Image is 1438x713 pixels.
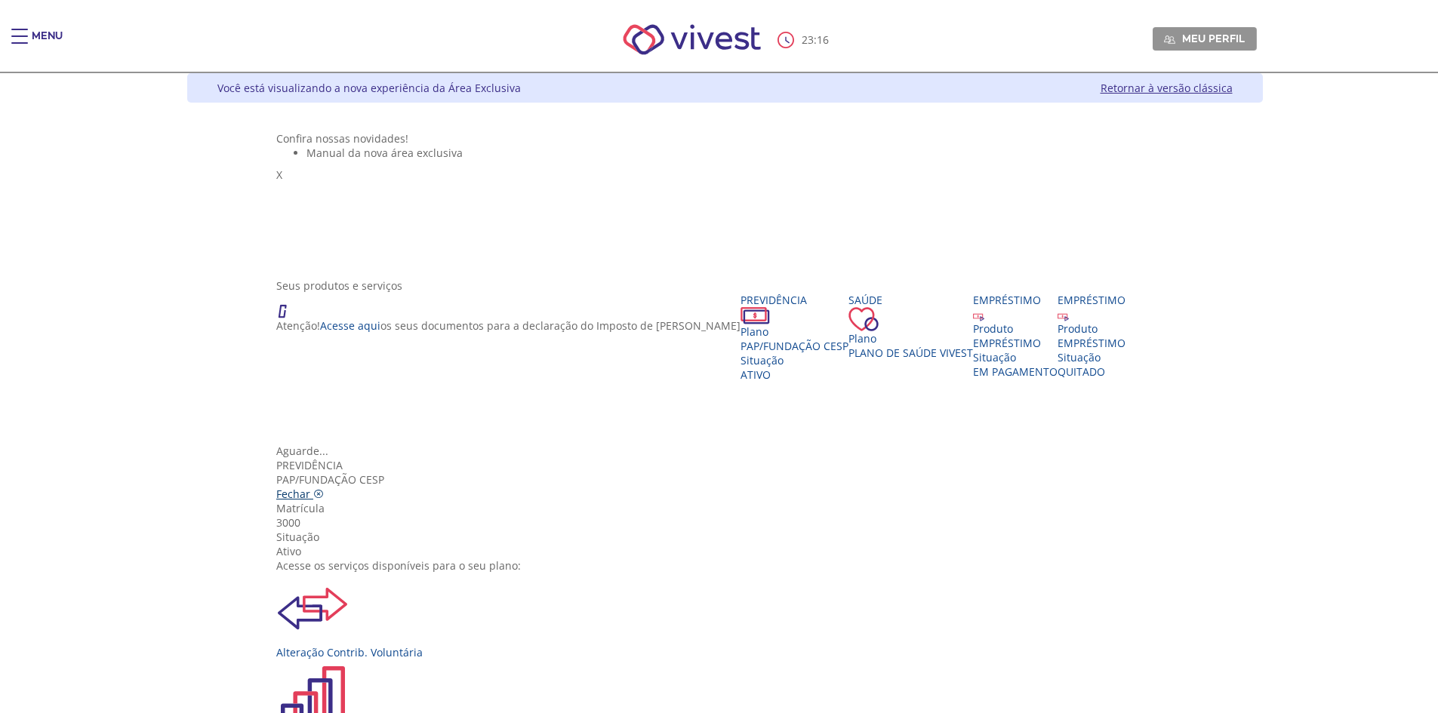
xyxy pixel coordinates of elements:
[606,8,778,72] img: Vivest
[817,32,829,47] span: 16
[741,339,848,353] span: PAP/Fundação CESP
[741,367,771,382] span: Ativo
[973,364,1058,379] span: EM PAGAMENTO
[276,293,302,318] img: ico_atencao.png
[276,444,1173,458] div: Aguarde...
[973,310,984,321] img: ico_emprestimo.svg
[276,573,349,645] img: ContrbVoluntaria.svg
[276,472,384,487] span: PAP/Fundação CESP
[778,32,832,48] div: :
[32,29,63,59] div: Menu
[1058,336,1125,350] div: EMPRÉSTIMO
[848,293,973,307] div: Saúde
[848,293,973,360] a: Saúde PlanoPlano de Saúde VIVEST
[1101,81,1233,95] a: Retornar à versão clássica
[276,645,1173,659] div: Alteração Contrib. Voluntária
[1058,293,1125,307] div: Empréstimo
[1058,321,1125,336] div: Produto
[848,307,879,331] img: ico_coracao.png
[741,293,848,382] a: Previdência PlanoPAP/Fundação CESP SituaçãoAtivo
[276,318,741,333] p: Atenção! os seus documentos para a declaração do Imposto de [PERSON_NAME]
[276,131,1173,146] div: Confira nossas novidades!
[1058,310,1069,321] img: ico_emprestimo.svg
[217,81,521,95] div: Você está visualizando a nova experiência da Área Exclusiva
[1164,34,1175,45] img: Meu perfil
[1058,364,1105,379] span: QUITADO
[973,293,1058,307] div: Empréstimo
[276,167,282,182] span: X
[276,558,1173,573] div: Acesse os serviços disponíveis para o seu plano:
[973,336,1058,350] div: EMPRÉSTIMO
[276,131,1173,263] section: <span lang="pt-BR" dir="ltr">Visualizador do Conteúdo da Web</span> 1
[741,353,848,367] div: Situação
[848,331,973,346] div: Plano
[1058,350,1125,364] div: Situação
[276,487,324,501] a: Fechar
[276,487,310,501] span: Fechar
[741,293,848,307] div: Previdência
[1182,32,1245,45] span: Meu perfil
[276,544,1173,558] div: Ativo
[276,278,1173,293] div: Seus produtos e serviços
[848,346,973,360] span: Plano de Saúde VIVEST
[320,318,380,333] a: Acesse aqui
[276,530,1173,544] div: Situação
[741,307,770,324] img: ico_dinheiro.png
[1058,293,1125,379] a: Empréstimo Produto EMPRÉSTIMO Situação QUITADO
[802,32,814,47] span: 23
[276,515,1173,530] div: 3000
[276,573,1173,659] a: Alteração Contrib. Voluntária
[276,501,1173,515] div: Matrícula
[1153,27,1257,50] a: Meu perfil
[306,146,463,160] span: Manual da nova área exclusiva
[973,293,1058,379] a: Empréstimo Produto EMPRÉSTIMO Situação EM PAGAMENTO
[741,324,848,339] div: Plano
[276,458,1173,472] div: Previdência
[973,350,1058,364] div: Situação
[973,321,1058,336] div: Produto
